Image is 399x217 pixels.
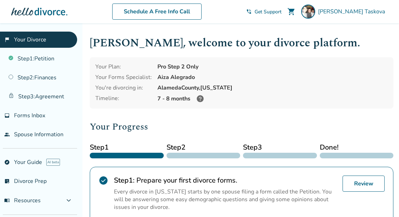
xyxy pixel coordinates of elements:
[157,63,388,71] div: Pro Step 2 Only
[4,197,41,204] span: Resources
[114,188,337,211] p: Every divorce in [US_STATE] starts by one spouse filing a form called the Petition. You will be a...
[246,9,252,14] span: phone_in_talk
[95,84,152,92] div: You're divorcing in:
[243,142,317,153] span: Step 3
[114,176,135,185] strong: Step 1 :
[364,183,399,217] iframe: Chat Widget
[4,178,10,184] span: list_alt_check
[4,37,10,42] span: flag_2
[301,5,315,19] img: Sofiya Taskova
[4,159,10,165] span: explore
[46,159,60,166] span: AI beta
[320,142,394,153] span: Done!
[90,34,393,52] h1: [PERSON_NAME] , welcome to your divorce platform.
[157,84,388,92] div: Alameda County, [US_STATE]
[246,8,282,15] a: phone_in_talkGet Support
[343,176,385,192] a: Review
[14,112,45,119] span: Forms Inbox
[287,7,296,16] span: shopping_cart
[95,63,152,71] div: Your Plan:
[157,73,388,81] div: Aiza Alegrado
[99,176,108,185] span: check_circle
[95,94,152,103] div: Timeline:
[4,198,10,203] span: menu_book
[114,176,337,185] h2: Prepare your first divorce forms.
[90,120,393,134] h2: Your Progress
[318,8,388,15] span: [PERSON_NAME] Taskova
[65,196,73,205] span: expand_more
[4,132,10,137] span: people
[90,142,164,153] span: Step 1
[95,73,152,81] div: Your Forms Specialist:
[167,142,241,153] span: Step 2
[4,113,10,118] span: inbox
[255,8,282,15] span: Get Support
[112,4,202,20] a: Schedule A Free Info Call
[157,94,388,103] div: 7 - 8 months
